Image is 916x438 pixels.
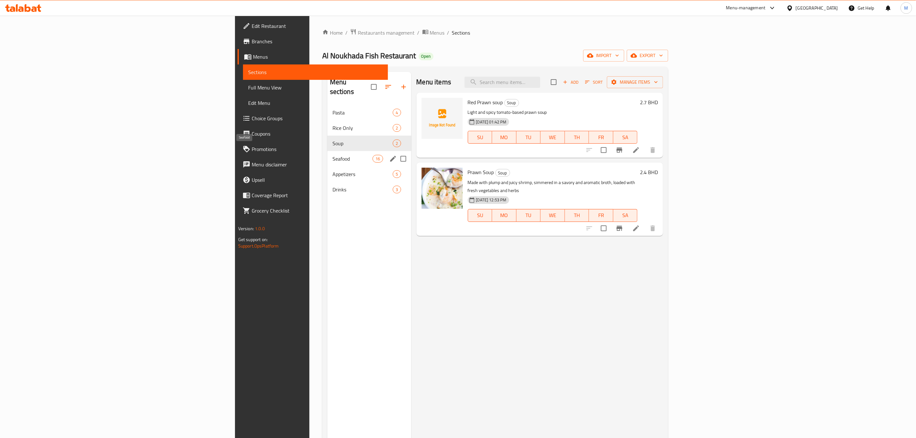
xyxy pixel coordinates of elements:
[597,143,610,157] span: Select to update
[238,235,268,244] span: Get support on:
[238,203,388,218] a: Grocery Checklist
[632,146,640,154] a: Edit menu item
[541,131,565,144] button: WE
[238,242,279,250] a: Support.OpsPlatform
[327,182,411,197] div: Drinks3
[495,133,514,142] span: MO
[238,188,388,203] a: Coverage Report
[584,77,604,87] button: Sort
[541,209,565,222] button: WE
[422,98,463,139] img: Red Prawn soup
[495,169,510,177] div: Soup
[796,4,838,12] div: [GEOGRAPHIC_DATA]
[243,80,388,95] a: Full Menu View
[468,179,638,195] p: Made with plump and juicy shrimp, simmered in a savory and aromatic broth, loaded with fresh vege...
[430,29,445,37] span: Menus
[627,50,668,62] button: export
[252,145,383,153] span: Promotions
[560,77,581,87] span: Add item
[393,109,401,116] div: items
[417,29,420,37] li: /
[327,105,411,120] div: Pasta4
[252,176,383,184] span: Upsell
[495,211,514,220] span: MO
[468,209,492,222] button: SU
[238,34,388,49] a: Branches
[238,157,388,172] a: Menu disclaimer
[504,99,519,107] div: Soup
[332,124,393,132] div: Rice Only
[471,211,490,220] span: SU
[393,187,400,193] span: 3
[238,111,388,126] a: Choice Groups
[519,211,538,220] span: TU
[588,52,619,60] span: import
[332,186,393,193] span: Drinks
[322,29,668,37] nav: breadcrumb
[612,142,627,158] button: Branch-specific-item
[505,99,519,106] span: Soup
[565,209,589,222] button: TH
[252,114,383,122] span: Choice Groups
[327,166,411,182] div: Appetizers5
[388,154,398,164] button: edit
[543,211,562,220] span: WE
[616,133,635,142] span: SA
[367,80,381,94] span: Select all sections
[474,197,509,203] span: [DATE] 12:53 PM
[726,4,766,12] div: Menu-management
[904,4,908,12] span: M
[393,186,401,193] div: items
[519,133,538,142] span: TU
[612,78,658,86] span: Manage items
[332,139,393,147] span: Soup
[252,22,383,30] span: Edit Restaurant
[613,209,638,222] button: SA
[447,29,450,37] li: /
[565,131,589,144] button: TH
[243,64,388,80] a: Sections
[327,120,411,136] div: Rice Only2
[373,156,382,162] span: 16
[597,222,610,235] span: Select to update
[238,18,388,34] a: Edit Restaurant
[567,133,587,142] span: TH
[238,141,388,157] a: Promotions
[255,224,265,233] span: 1.0.0
[612,221,627,236] button: Branch-specific-item
[517,209,541,222] button: TU
[452,29,470,37] span: Sections
[492,131,517,144] button: MO
[252,38,383,45] span: Branches
[468,167,494,177] span: Prawn Soup
[332,170,393,178] span: Appetizers
[468,97,503,107] span: Red Prawn soup
[238,126,388,141] a: Coupons
[332,109,393,116] span: Pasta
[248,99,383,107] span: Edit Menu
[562,79,579,86] span: Add
[393,124,401,132] div: items
[645,142,660,158] button: delete
[248,68,383,76] span: Sections
[422,168,463,209] img: Prawn Soup
[589,131,613,144] button: FR
[381,79,396,95] span: Sort sections
[253,53,383,61] span: Menus
[492,209,517,222] button: MO
[393,171,400,177] span: 5
[585,79,603,86] span: Sort
[419,54,433,59] span: Open
[238,172,388,188] a: Upsell
[468,131,492,144] button: SU
[396,79,411,95] button: Add section
[393,110,400,116] span: 4
[632,52,663,60] span: export
[468,108,638,116] p: Light and spicy tomato-based prawn soup
[474,119,509,125] span: [DATE] 01:42 PM
[393,170,401,178] div: items
[248,84,383,91] span: Full Menu View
